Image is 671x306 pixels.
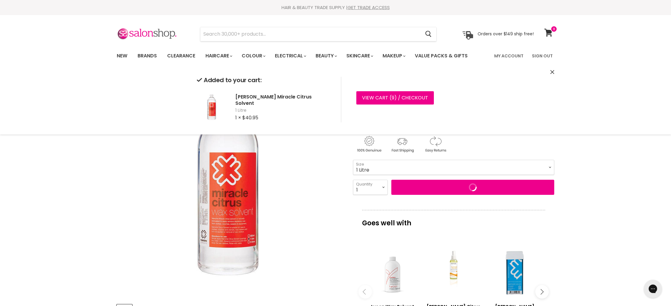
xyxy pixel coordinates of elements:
ul: Main menu [112,47,482,65]
div: Mancine Miracle Citrus Solvent image. Click or Scroll to Zoom. [117,73,342,299]
a: Colour [237,50,269,62]
a: Beauty [311,50,341,62]
span: 9 [392,94,394,101]
h2: [PERSON_NAME] Miracle Citrus Solvent [235,94,331,106]
a: Brands [133,50,161,62]
span: 1 × [235,114,241,121]
a: GET TRADE ACCESS [348,4,390,11]
h2: Added to your cart: [197,77,331,84]
a: Makeup [378,50,409,62]
a: Electrical [270,50,310,62]
a: New [112,50,132,62]
input: Search [200,27,420,41]
a: Haircare [201,50,236,62]
span: $40.95 [242,114,258,121]
img: returns.gif [419,135,451,153]
img: shipping.gif [386,135,418,153]
a: Skincare [342,50,377,62]
img: Mancine Miracle Citrus Solvent [197,92,227,122]
p: Orders over $149 ship free! [478,31,534,37]
select: Quantity [353,180,388,195]
a: Value Packs & Gifts [410,50,472,62]
a: My Account [491,50,527,62]
button: Close [550,69,554,76]
a: View cart (9) / Checkout [356,91,434,105]
iframe: Gorgias live chat messenger [641,278,665,300]
nav: Main [109,47,562,65]
div: HAIR & BEAUTY TRADE SUPPLY | [109,5,562,11]
a: Clearance [163,50,200,62]
button: Search [420,27,436,41]
a: Sign Out [528,50,556,62]
form: Product [200,27,437,41]
span: 1 Litre [235,108,331,114]
p: Goes well with [362,210,545,230]
img: genuine.gif [353,135,385,153]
